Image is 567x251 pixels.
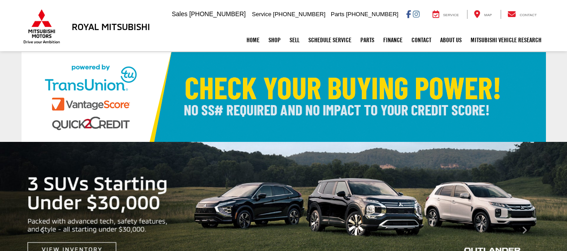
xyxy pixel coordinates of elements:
span: [PHONE_NUMBER] [189,10,246,18]
a: Finance [379,29,407,51]
img: Mitsubishi [22,9,62,44]
a: About Us [436,29,466,51]
span: Parts [331,11,344,18]
a: Map [467,10,498,19]
a: Schedule Service: Opens in a new tab [304,29,356,51]
span: Map [484,13,492,17]
a: Contact [407,29,436,51]
span: [PHONE_NUMBER] [346,11,398,18]
a: Service [426,10,466,19]
a: Shop [264,29,285,51]
span: Service [443,13,459,17]
span: Contact [519,13,537,17]
a: Facebook: Click to visit our Facebook page [406,10,411,18]
span: Sales [172,10,187,18]
span: [PHONE_NUMBER] [273,11,325,18]
a: Mitsubishi Vehicle Research [466,29,546,51]
a: Sell [285,29,304,51]
a: Instagram: Click to visit our Instagram page [413,10,420,18]
span: Service [252,11,271,18]
img: Check Your Buying Power [22,52,546,142]
a: Parts: Opens in a new tab [356,29,379,51]
a: Home [242,29,264,51]
a: Contact [501,10,544,19]
h3: Royal Mitsubishi [72,22,150,31]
